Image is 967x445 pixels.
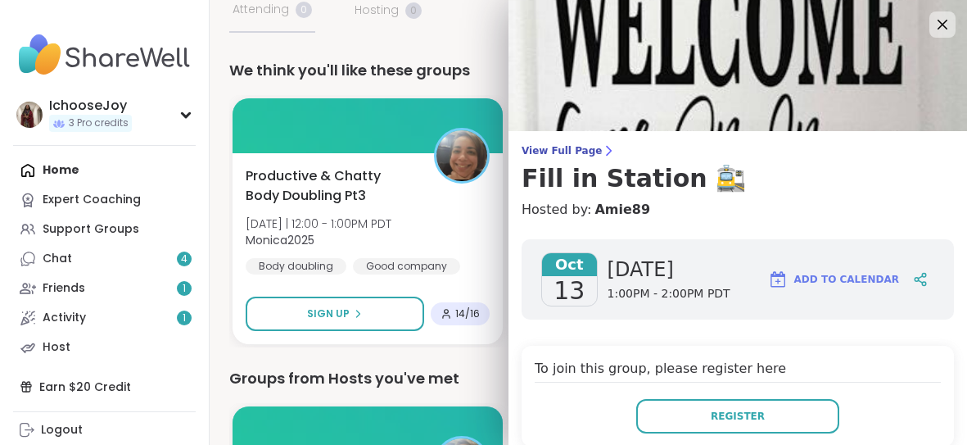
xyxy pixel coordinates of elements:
[229,367,947,390] div: Groups from Hosts you've met
[69,116,129,130] span: 3 Pro credits
[535,359,941,383] h4: To join this group, please register here
[246,216,391,232] span: [DATE] | 12:00 - 1:00PM PDT
[246,258,346,275] div: Body doubling
[43,251,72,267] div: Chat
[13,333,196,362] a: Host
[13,274,196,303] a: Friends1
[181,252,188,266] span: 4
[522,144,954,193] a: View Full PageFill in Station 🚉
[43,280,85,297] div: Friends
[13,215,196,244] a: Support Groups
[608,257,730,283] span: [DATE]
[761,260,906,299] button: Add to Calendar
[16,102,43,128] img: IchooseJoy
[49,97,132,115] div: IchooseJoy
[183,311,186,325] span: 1
[455,307,480,320] span: 14 / 16
[522,144,954,157] span: View Full Page
[608,286,730,302] span: 1:00PM - 2:00PM PDT
[183,282,186,296] span: 1
[43,310,86,326] div: Activity
[13,372,196,402] div: Earn $20 Credit
[542,253,597,276] span: Oct
[522,200,954,220] h4: Hosted by:
[246,297,424,331] button: Sign Up
[522,164,954,193] h3: Fill in Station 🚉
[43,221,139,238] div: Support Groups
[229,59,947,82] div: We think you'll like these groups
[711,409,765,424] span: Register
[43,339,70,356] div: Host
[794,272,899,287] span: Add to Calendar
[41,422,83,438] div: Logout
[436,130,487,181] img: Monica2025
[768,270,788,289] img: ShareWell Logomark
[13,185,196,215] a: Expert Coaching
[13,26,196,84] img: ShareWell Nav Logo
[353,258,460,275] div: Good company
[246,166,416,206] span: Productive & Chatty Body Doubling Pt3
[636,399,839,434] button: Register
[246,232,314,248] b: Monica2025
[13,303,196,333] a: Activity1
[13,415,196,445] a: Logout
[594,200,650,220] a: Amie89
[307,307,350,321] span: Sign Up
[554,276,585,306] span: 13
[43,192,141,208] div: Expert Coaching
[13,244,196,274] a: Chat4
